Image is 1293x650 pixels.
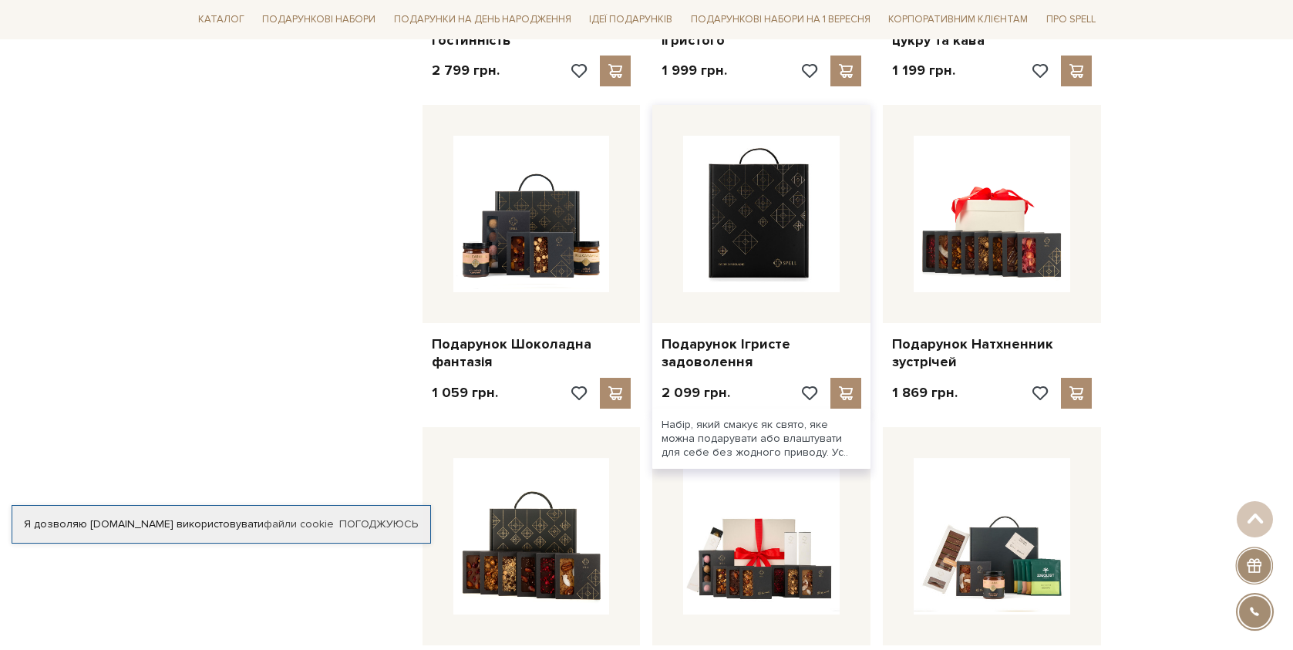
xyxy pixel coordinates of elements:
[1040,8,1102,32] a: Про Spell
[685,6,877,32] a: Подарункові набори на 1 Вересня
[12,517,430,531] div: Я дозволяю [DOMAIN_NAME] використовувати
[432,335,631,372] a: Подарунок Шоколадна фантазія
[339,517,418,531] a: Погоджуюсь
[192,8,251,32] a: Каталог
[662,384,730,402] p: 2 099 грн.
[662,335,861,372] a: Подарунок Ігристе задоволення
[388,8,577,32] a: Подарунки на День народження
[662,62,727,79] p: 1 999 грн.
[264,517,334,530] a: файли cookie
[652,409,870,470] div: Набір, який смакує як свято, яке можна подарувати або влаштувати для себе без жодного приводу. Ус..
[432,384,498,402] p: 1 059 грн.
[583,8,678,32] a: Ідеї подарунків
[892,335,1092,372] a: Подарунок Натхненник зустрічей
[892,384,958,402] p: 1 869 грн.
[892,62,955,79] p: 1 199 грн.
[432,62,500,79] p: 2 799 грн.
[256,8,382,32] a: Подарункові набори
[882,6,1034,32] a: Корпоративним клієнтам
[683,136,840,292] img: Подарунок Ігристе задоволення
